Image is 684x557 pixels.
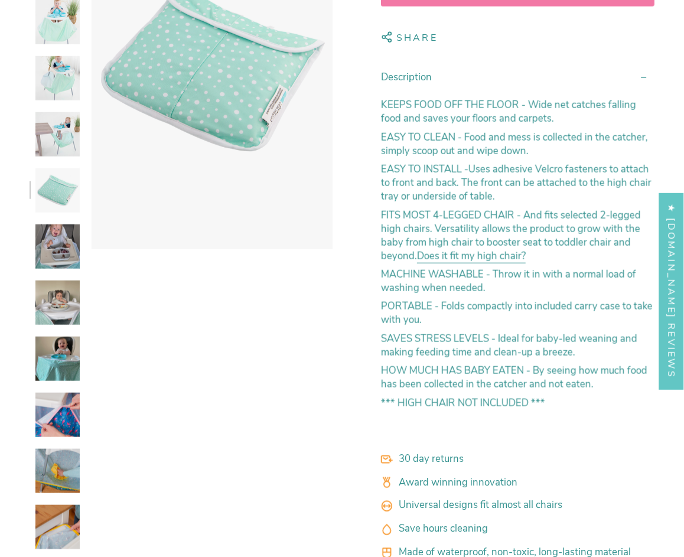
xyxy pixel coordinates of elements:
p: - [381,163,654,204]
strong: EASY TO INSTALL [381,163,462,177]
button: Share [381,25,438,50]
strong: HOW MUCH HAS BABY EATEN - [381,364,533,378]
span: Share [396,31,438,47]
p: - Throw it in with a normal load of washing when needed. [381,268,654,295]
p: Folds compactly into included carry case to take with you. [381,300,654,327]
p: - Wide net catches falling food and saves your floors and carpets. [381,99,654,126]
span: Uses adhesive Velcro fasteners to attach to front and back. The front can be attached to the high... [381,163,652,204]
a: Does it fit my high chair? [417,249,526,266]
strong: KEEPS FOOD OFF THE FLOOR [381,99,522,112]
strong: SAVES STRESS LEVELS [381,332,491,346]
strong: PORTABLE - [381,300,441,314]
p: 30 day returns [399,452,654,465]
p: - And fits selected 2-legged high chairs. Versatility allows the product to grow with the baby fr... [381,209,654,263]
summary: Description [381,61,654,93]
strong: EASY TO CLEAN - [381,131,464,144]
p: - Ideal for baby-led weaning and making feeding time and clean-up a breeze. [381,332,654,359]
div: Click to open Judge.me floating reviews tab [659,193,684,389]
p: By seeing how much food has been collected in the catcher and not eaten. [381,364,654,392]
strong: MACHINE WASHABLE [381,268,486,281]
p: Save hours cleaning [399,522,654,536]
p: Award winning innovation [399,475,654,489]
p: Food and mess is collected in the catcher, simply scoop out and wipe down. [381,131,654,158]
strong: FITS MOST 4-LEGGED CHAIR [381,209,517,222]
strong: *** HIGH CHAIR NOT INCLUDED *** [381,396,545,410]
p: Universal designs fit almost all chairs [399,499,654,512]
